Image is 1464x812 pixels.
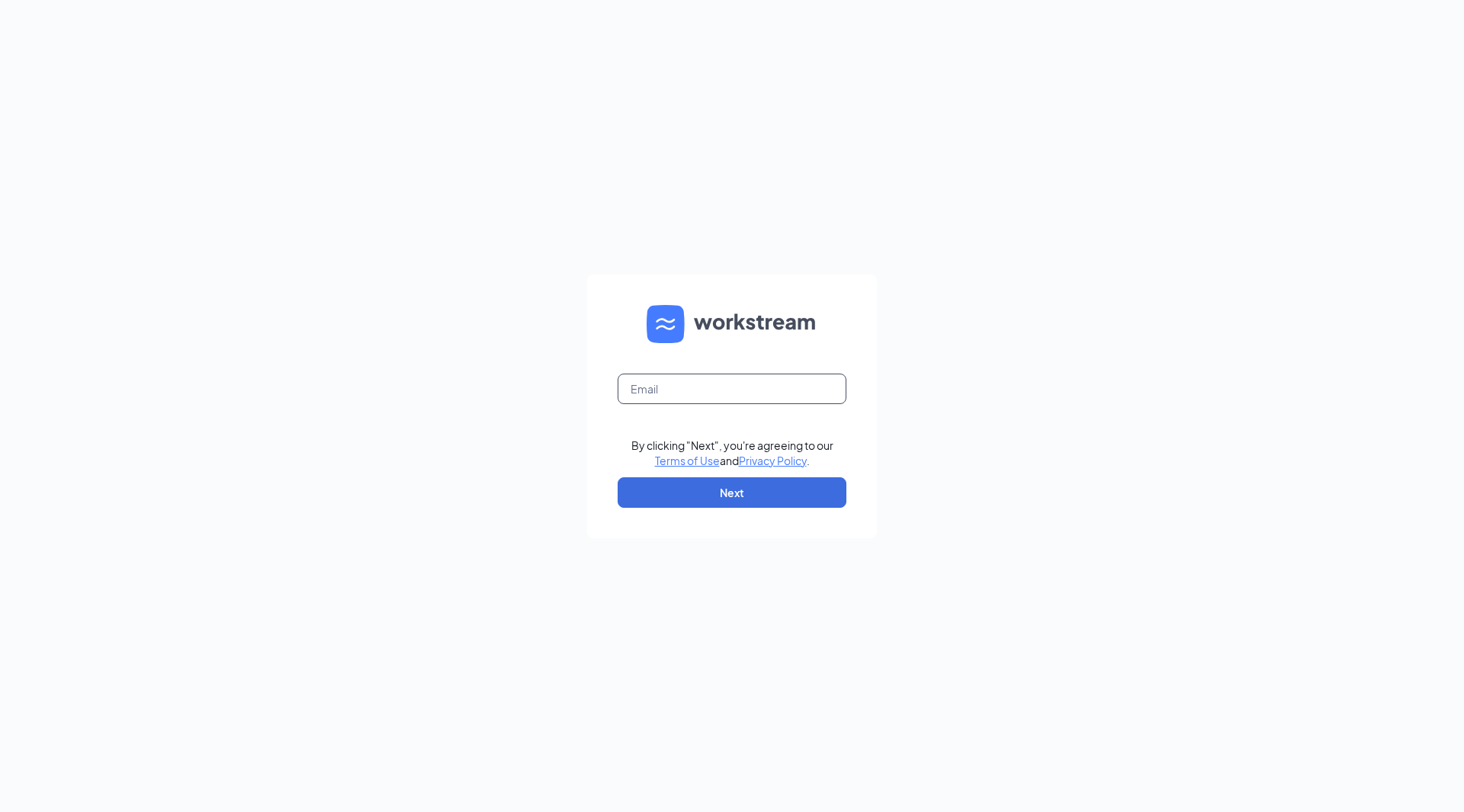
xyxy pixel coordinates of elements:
input: Email [618,374,846,404]
div: By clicking "Next", you're agreeing to our and . [631,438,833,468]
a: Terms of Use [655,454,720,467]
a: Privacy Policy [739,454,807,467]
button: Next [618,477,846,508]
img: WS logo and Workstream text [647,305,817,343]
